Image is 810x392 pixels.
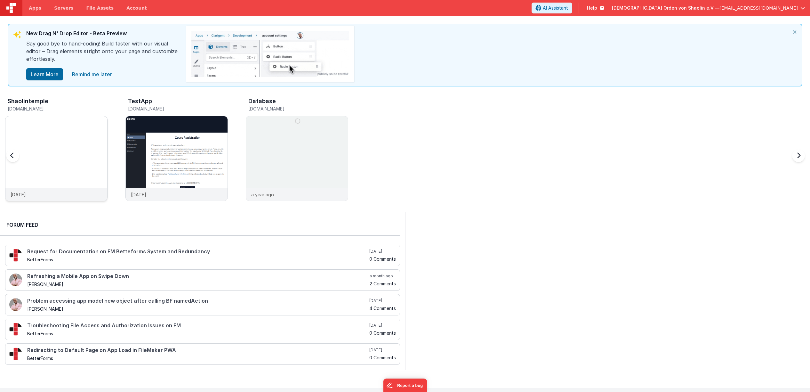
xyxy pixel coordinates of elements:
[27,306,368,311] h5: [PERSON_NAME]
[27,298,368,304] h4: Problem accessing app model new object after calling BF namedAction
[27,282,368,287] h5: [PERSON_NAME]
[6,221,394,229] h2: Forum Feed
[383,379,427,392] iframe: Marker.io feedback button
[612,5,805,11] button: [DEMOGRAPHIC_DATA] Orden von Shaolin e.V — [EMAIL_ADDRESS][DOMAIN_NAME]
[5,294,400,315] a: Problem accessing app model new object after calling BF namedAction [PERSON_NAME] [DATE] 4 Comments
[369,257,396,261] h5: 0 Comments
[369,249,396,254] h5: [DATE]
[612,5,719,11] span: [DEMOGRAPHIC_DATA] Orden von Shaolin e.V —
[251,191,274,198] p: a year ago
[27,249,368,255] h4: Request for Documentation on FM Betteforms System and Redundancy
[5,245,400,266] a: Request for Documentation on FM Betteforms System and Redundancy BetterForms [DATE] 0 Comments
[370,274,396,279] h5: a month ago
[26,68,63,80] button: Learn More
[369,347,396,353] h5: [DATE]
[719,5,798,11] span: [EMAIL_ADDRESS][DOMAIN_NAME]
[86,5,114,11] span: File Assets
[5,343,400,365] a: Redirecting to Default Page on App Load in FileMaker PWA BetterForms [DATE] 0 Comments
[8,98,48,104] h3: Shaolintemple
[369,355,396,360] h5: 0 Comments
[27,356,368,361] h5: BetterForms
[9,298,22,311] img: 411_2.png
[26,40,180,68] div: Say good bye to hand-coding! Build faster with our visual editor – Drag elements stright onto you...
[27,274,368,279] h4: Refreshing a Mobile App on Swipe Down
[27,323,368,329] h4: Troubleshooting File Access and Authorization Issues on FM
[532,3,572,13] button: AI Assistant
[27,347,368,353] h4: Redirecting to Default Page on App Load in FileMaker PWA
[26,29,180,40] div: New Drag N' Drop Editor - Beta Preview
[9,323,22,336] img: 295_2.png
[27,257,368,262] h5: BetterForms
[5,269,400,291] a: Refreshing a Mobile App on Swipe Down [PERSON_NAME] a month ago 2 Comments
[370,281,396,286] h5: 2 Comments
[68,68,116,81] a: close
[128,106,228,111] h5: [DOMAIN_NAME]
[29,5,41,11] span: Apps
[369,306,396,311] h5: 4 Comments
[248,98,276,104] h3: Database
[788,24,802,40] i: close
[587,5,597,11] span: Help
[369,331,396,335] h5: 0 Comments
[9,274,22,286] img: 411_2.png
[54,5,73,11] span: Servers
[8,106,108,111] h5: [DOMAIN_NAME]
[5,319,400,340] a: Troubleshooting File Access and Authorization Issues on FM BetterForms [DATE] 0 Comments
[248,106,348,111] h5: [DOMAIN_NAME]
[369,323,396,328] h5: [DATE]
[128,98,152,104] h3: TestApp
[9,347,22,360] img: 295_2.png
[369,298,396,303] h5: [DATE]
[27,331,368,336] h5: BetterForms
[131,191,146,198] p: [DATE]
[543,5,568,11] span: AI Assistant
[9,249,22,262] img: 295_2.png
